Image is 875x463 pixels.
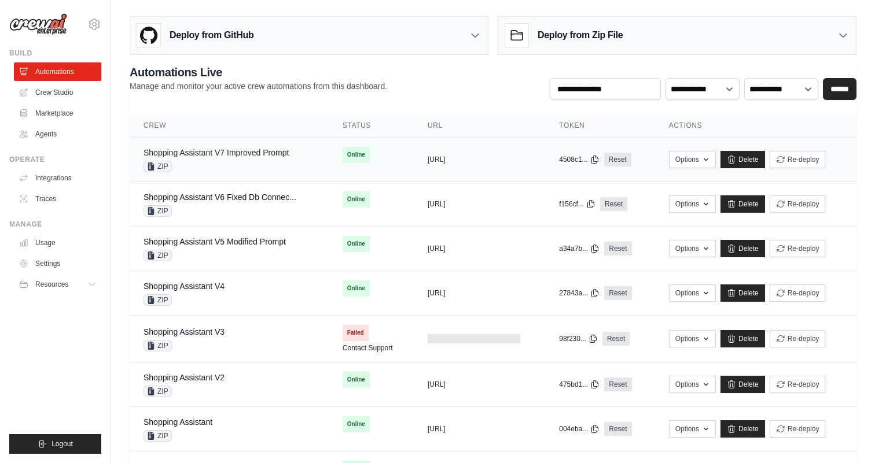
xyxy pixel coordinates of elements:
a: Shopping Assistant V3 [144,327,225,336]
a: Reset [600,197,627,211]
a: Delete [720,376,765,393]
button: 27843a... [559,288,600,298]
button: 004eba... [559,424,600,434]
a: Delete [720,195,765,213]
th: Actions [655,114,856,138]
button: Re-deploy [770,151,826,168]
button: Logout [9,434,101,454]
a: Shopping Assistant V5 Modified Prompt [144,237,286,246]
span: ZIP [144,161,172,172]
span: ZIP [144,205,172,217]
a: Delete [720,420,765,438]
span: Online [343,236,370,252]
a: Reset [604,153,631,166]
button: a34a7b... [559,244,600,253]
button: Options [669,240,716,257]
span: ZIP [144,386,172,397]
a: Reset [604,286,631,300]
button: Options [669,376,716,393]
a: Delete [720,151,765,168]
a: Reset [604,422,631,436]
a: Shopping Assistant V7 Improved Prompt [144,148,289,157]
button: Re-deploy [770,330,826,347]
img: GitHub Logo [137,24,160,47]
button: Options [669,420,716,438]
span: Failed [343,325,369,341]
button: Options [669,330,716,347]
a: Crew Studio [14,83,101,102]
button: Re-deploy [770,420,826,438]
th: Crew [130,114,329,138]
span: ZIP [144,340,172,351]
a: Shopping Assistant V2 [144,373,225,382]
span: Online [343,372,370,388]
a: Shopping Assistant V6 Fixed Db Connec... [144,192,296,202]
img: Logo [9,13,67,35]
th: URL [414,114,545,138]
a: Shopping Assistant V4 [144,281,225,291]
span: Online [343,280,370,297]
button: Re-deploy [770,195,826,213]
a: Contact Support [343,343,393,353]
h3: Deploy from GitHub [170,28,253,42]
th: Status [329,114,414,138]
span: Online [343,147,370,163]
button: 4508c1... [559,155,599,164]
button: 475bd1... [559,380,600,389]
a: Shopping Assistant [144,417,212,427]
div: Build [9,49,101,58]
a: Reset [604,242,631,255]
a: Agents [14,125,101,143]
span: Online [343,191,370,208]
a: Reset [604,377,631,391]
span: Resources [35,280,68,289]
button: Options [669,195,716,213]
a: Automations [14,62,101,81]
a: Marketplace [14,104,101,123]
span: Logout [52,439,73,449]
button: 98f230... [559,334,598,343]
button: Re-deploy [770,240,826,257]
span: ZIP [144,250,172,261]
p: Manage and monitor your active crew automations from this dashboard. [130,80,387,92]
button: Re-deploy [770,284,826,302]
th: Token [545,114,655,138]
a: Delete [720,240,765,257]
button: f156cf... [559,199,595,209]
a: Settings [14,254,101,273]
a: Integrations [14,169,101,187]
h3: Deploy from Zip File [538,28,623,42]
a: Usage [14,234,101,252]
a: Reset [602,332,630,346]
div: Operate [9,155,101,164]
a: Delete [720,284,765,302]
a: Delete [720,330,765,347]
span: ZIP [144,294,172,306]
h2: Automations Live [130,64,387,80]
button: Options [669,284,716,302]
span: ZIP [144,430,172,442]
button: Resources [14,275,101,294]
button: Re-deploy [770,376,826,393]
button: Options [669,151,716,168]
span: Online [343,416,370,432]
div: Manage [9,220,101,229]
a: Traces [14,190,101,208]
